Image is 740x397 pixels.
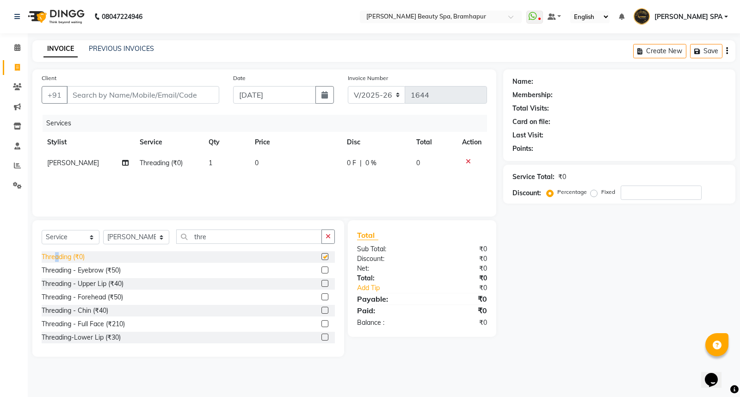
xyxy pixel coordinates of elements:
div: Threading - Forehead (₹50) [42,292,123,302]
img: ANANYA SPA [634,8,650,25]
span: 0 % [365,158,376,168]
div: ₹0 [422,244,494,254]
div: Threading-Lower Lip (₹30) [42,333,121,342]
a: INVOICE [43,41,78,57]
div: Threading - Eyebrow (₹50) [42,266,121,275]
span: 0 [255,159,259,167]
th: Action [456,132,487,153]
label: Client [42,74,56,82]
div: Service Total: [512,172,555,182]
div: ₹0 [422,305,494,316]
div: ₹0 [422,273,494,283]
div: Balance : [350,318,422,328]
th: Stylist [42,132,134,153]
span: Threading (₹0) [140,159,183,167]
button: +91 [42,86,68,104]
th: Service [134,132,203,153]
button: Save [690,44,722,58]
div: Discount: [350,254,422,264]
div: Total Visits: [512,104,549,113]
div: Sub Total: [350,244,422,254]
div: Threading - Upper Lip (₹40) [42,279,123,289]
label: Fixed [601,188,615,196]
div: Threading (₹0) [42,252,85,262]
a: Add Tip [350,283,434,293]
th: Price [249,132,341,153]
span: 0 F [347,158,356,168]
span: [PERSON_NAME] SPA [654,12,722,22]
div: Paid: [350,305,422,316]
label: Date [233,74,246,82]
div: Discount: [512,188,541,198]
div: ₹0 [434,283,494,293]
button: Create New [633,44,686,58]
b: 08047224946 [102,4,142,30]
div: ₹0 [422,293,494,304]
span: 1 [209,159,212,167]
div: Services [43,115,494,132]
div: ₹0 [422,254,494,264]
div: Net: [350,264,422,273]
div: ₹0 [558,172,566,182]
div: ₹0 [422,318,494,328]
th: Qty [203,132,249,153]
label: Percentage [557,188,587,196]
span: Total [357,230,378,240]
iframe: chat widget [701,360,731,388]
div: Payable: [350,293,422,304]
div: Threading - Full Face (₹210) [42,319,125,329]
input: Search or Scan [176,230,322,244]
a: PREVIOUS INVOICES [89,44,154,53]
span: | [360,158,362,168]
div: Total: [350,273,422,283]
span: 0 [416,159,420,167]
div: Card on file: [512,117,550,127]
div: ₹0 [422,264,494,273]
div: Points: [512,144,533,154]
input: Search by Name/Mobile/Email/Code [67,86,219,104]
img: logo [24,4,87,30]
label: Invoice Number [348,74,388,82]
th: Total [411,132,457,153]
span: [PERSON_NAME] [47,159,99,167]
th: Disc [341,132,411,153]
div: Threading - Chin (₹40) [42,306,108,316]
div: Membership: [512,90,553,100]
div: Name: [512,77,533,87]
div: Last Visit: [512,130,543,140]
